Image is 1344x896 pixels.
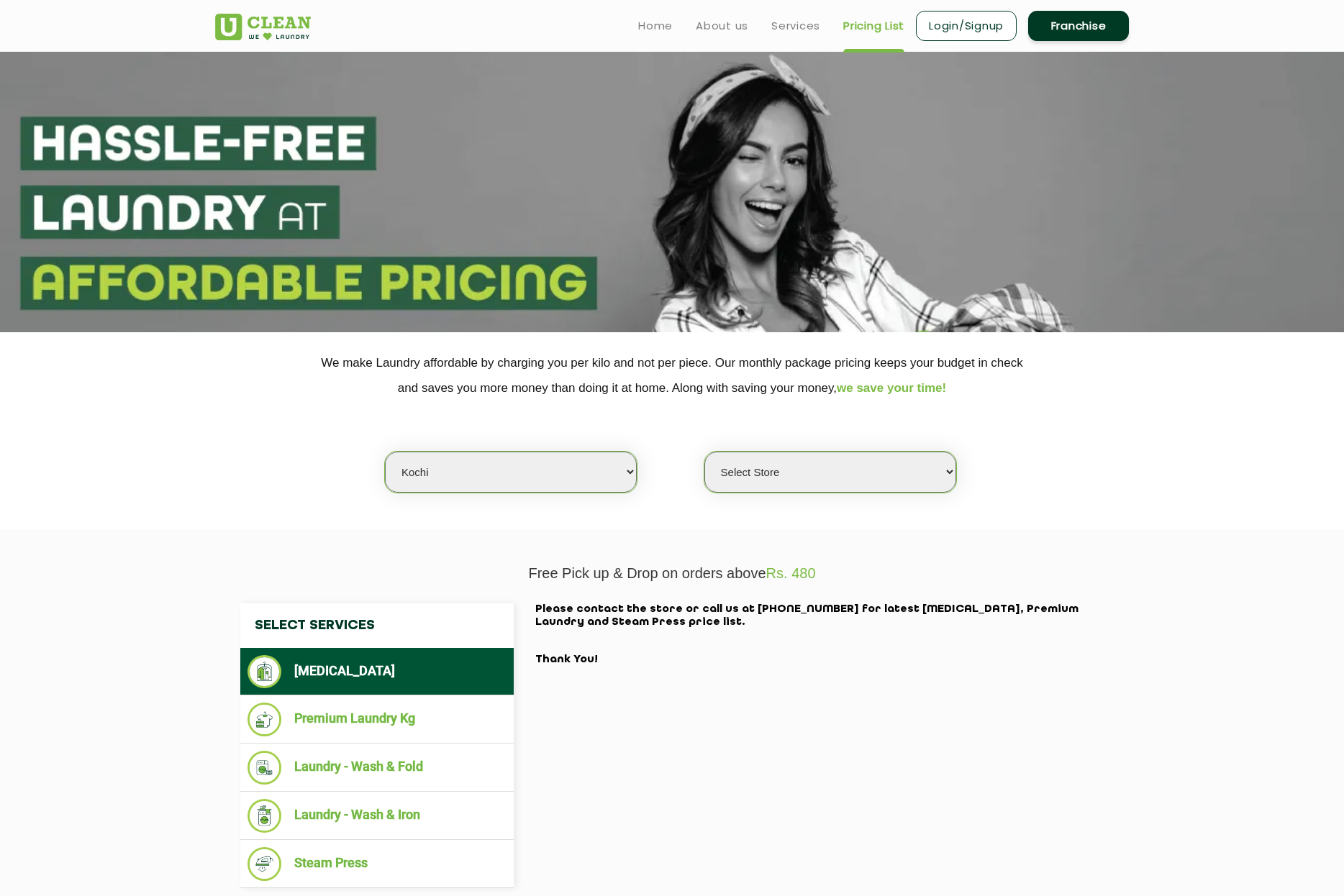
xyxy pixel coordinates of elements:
[240,603,514,648] h4: Select Services
[248,847,507,881] li: Steam Press
[248,799,281,833] img: Laundry - Wash & Iron
[248,751,281,785] img: Laundry - Wash & Fold
[766,565,816,581] span: Rs. 480
[248,799,507,833] li: Laundry - Wash & Iron
[1028,11,1129,41] a: Franchise
[535,603,1104,667] h2: Please contact the store or call us at [PHONE_NUMBER] for latest [MEDICAL_DATA], Premium Laundry ...
[916,11,1017,41] a: Login/Signup
[771,17,820,35] a: Services
[215,350,1129,401] p: We make Laundry affordable by charging you per kilo and not per piece. Our monthly package pricin...
[638,17,673,35] a: Home
[248,703,281,736] img: Premium Laundry Kg
[248,655,507,688] li: [MEDICAL_DATA]
[215,565,1129,582] p: Free Pick up & Drop on orders above
[248,751,507,785] li: Laundry - Wash & Fold
[837,381,946,395] span: we save your time!
[248,655,281,688] img: Dry Cleaning
[248,847,281,881] img: Steam Press
[696,17,748,35] a: About us
[248,703,507,736] li: Premium Laundry Kg
[215,14,311,40] img: UClean Laundry and Dry Cleaning
[843,17,904,35] a: Pricing List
